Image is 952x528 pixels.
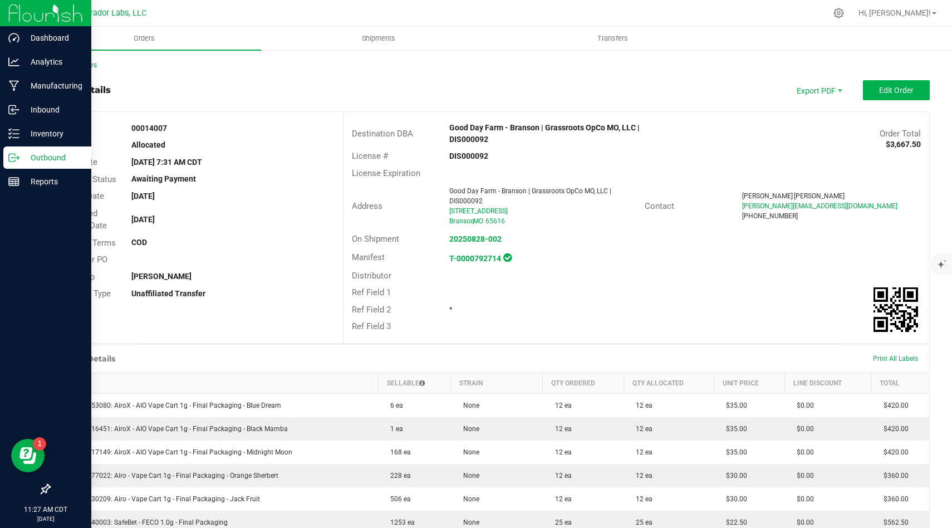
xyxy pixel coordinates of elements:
th: Qty Allocated [624,373,714,393]
inline-svg: Reports [8,176,19,187]
span: $360.00 [878,495,909,503]
span: 12 ea [630,402,652,409]
span: 12 ea [630,448,652,456]
span: Manifest [352,252,385,262]
a: 20250828-002 [449,234,502,243]
p: Inventory [19,127,86,140]
img: Scan me! [874,287,918,332]
span: License # [352,151,388,161]
span: $30.00 [720,472,747,480]
span: M00001817149: AiroX - AIO Vape Cart 1g - Final Packaging - Midnight Moon [57,448,292,456]
span: $22.50 [720,519,747,526]
inline-svg: Manufacturing [8,80,19,91]
inline-svg: Outbound [8,152,19,163]
span: $360.00 [878,472,909,480]
p: Inbound [19,103,86,116]
span: $420.00 [878,448,909,456]
th: Sellable [378,373,451,393]
span: 12 ea [549,448,572,456]
span: Curador Labs, LLC [81,8,146,18]
span: Export PDF [785,80,852,100]
a: Shipments [261,27,495,50]
span: Contact [645,201,674,211]
span: 12 ea [549,495,572,503]
span: 25 ea [630,519,652,526]
span: 1 ea [385,425,403,433]
span: M00001230209: Airo - Vape Cart 1g - Final Packaging - Jack Fruit [57,495,260,503]
span: None [458,472,479,480]
span: None [458,425,479,433]
th: Qty Ordered [543,373,624,393]
div: Manage settings [832,8,846,18]
span: $0.00 [791,472,814,480]
strong: COD [131,238,147,247]
span: $0.00 [791,448,814,456]
span: 6 ea [385,402,403,409]
span: On Shipment [352,234,399,244]
span: 65616 [485,217,505,225]
span: Ref Field 3 [352,321,391,331]
p: Outbound [19,151,86,164]
span: [PERSON_NAME][EMAIL_ADDRESS][DOMAIN_NAME] [742,202,897,210]
span: M00001753080: AiroX - AIO Vape Cart 1g - Final Packaging - Blue Dream [57,402,281,409]
span: 12 ea [549,425,572,433]
span: 25 ea [549,519,572,526]
button: Edit Order [863,80,930,100]
span: $35.00 [720,425,747,433]
span: In Sync [503,252,512,263]
span: 12 ea [549,402,572,409]
strong: Unaffiliated Transfer [131,289,205,298]
span: None [458,495,479,503]
strong: $3,667.50 [886,140,921,149]
span: Edit Order [879,86,914,95]
th: Line Discount [784,373,871,393]
span: Ref Field 1 [352,287,391,297]
p: Manufacturing [19,79,86,92]
span: M00001377022: Airo - Vape Cart 1g - Final Packaging - Orange Sherbert [57,472,278,480]
span: None [458,448,479,456]
span: 12 ea [549,472,572,480]
span: 1253 ea [385,519,415,526]
th: Item [50,373,379,393]
span: $35.00 [720,448,747,456]
span: [PERSON_NAME] [794,192,845,200]
p: Reports [19,175,86,188]
span: $30.00 [720,495,747,503]
span: 12 ea [630,495,652,503]
span: Print All Labels [873,355,918,363]
span: [PHONE_NUMBER] [742,212,798,220]
a: T-0000792714 [449,254,501,263]
strong: DIS000092 [449,151,488,160]
th: Total [871,373,929,393]
span: $0.00 [791,495,814,503]
qrcode: 00014007 [874,287,918,332]
th: Strain [451,373,543,393]
span: $420.00 [878,402,909,409]
span: Transfers [582,33,643,43]
span: M00001816451: AiroX - AIO Vape Cart 1g - Final Packaging - Black Mamba [57,425,288,433]
span: 228 ea [385,472,411,480]
p: [DATE] [5,515,86,523]
strong: [DATE] [131,192,155,201]
span: $0.00 [791,519,814,526]
inline-svg: Dashboard [8,32,19,43]
span: 12 ea [630,425,652,433]
span: Distributor [352,271,391,281]
span: Order Total [880,129,921,139]
strong: Good Day Farm - Branson | Grassroots OpCo MO, LLC | DIS000092 [449,123,640,144]
th: Unit Price [714,373,784,393]
span: $35.00 [720,402,747,409]
span: Destination DBA [352,129,413,139]
span: Ref Field 2 [352,305,391,315]
span: None [458,402,479,409]
span: Branson [449,217,474,225]
span: $420.00 [878,425,909,433]
strong: 00014007 [131,124,167,133]
inline-svg: Inbound [8,104,19,115]
strong: [DATE] [131,215,155,224]
span: 12 ea [630,472,652,480]
p: 11:27 AM CDT [5,505,86,515]
a: Orders [27,27,261,50]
